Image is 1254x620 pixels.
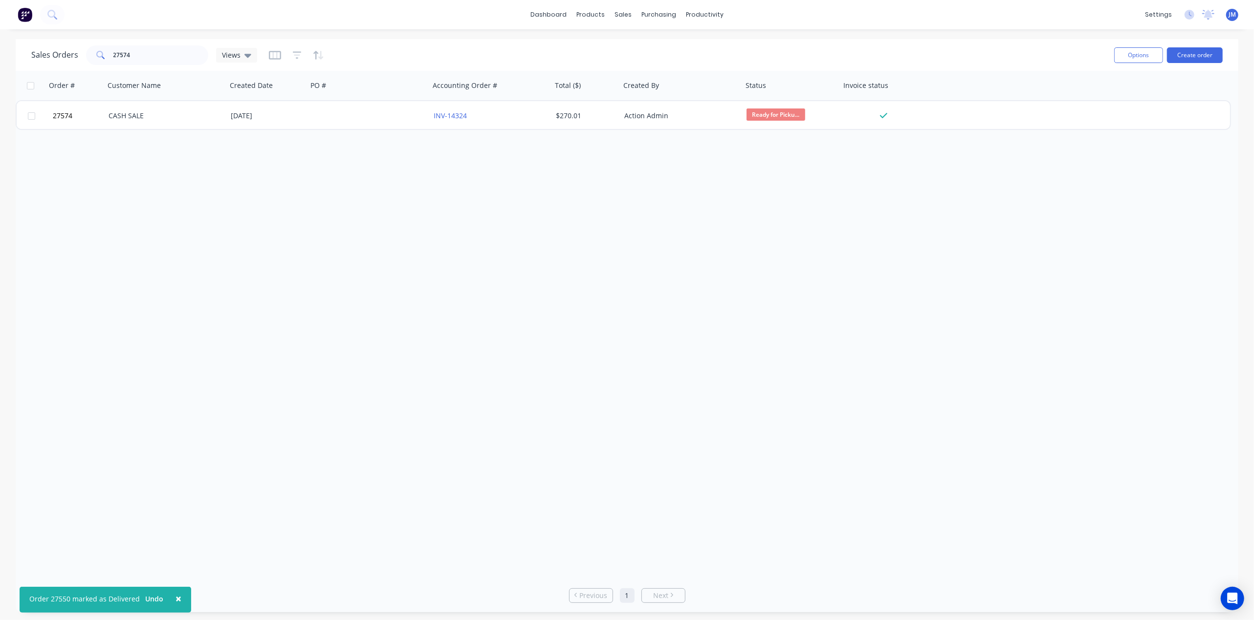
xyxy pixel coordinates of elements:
[1229,10,1236,19] span: JM
[1114,47,1163,63] button: Options
[747,108,805,121] span: Ready for Picku...
[681,7,728,22] div: productivity
[433,81,497,90] div: Accounting Order #
[140,592,169,606] button: Undo
[53,111,72,121] span: 27574
[746,81,766,90] div: Status
[572,7,610,22] div: products
[109,111,217,121] div: CASH SALE
[579,591,607,600] span: Previous
[18,7,32,22] img: Factory
[623,81,659,90] div: Created By
[570,591,613,600] a: Previous page
[555,81,581,90] div: Total ($)
[222,50,241,60] span: Views
[1140,7,1177,22] div: settings
[565,588,689,603] ul: Pagination
[29,594,140,604] div: Order 27550 marked as Delivered
[843,81,888,90] div: Invoice status
[620,588,635,603] a: Page 1 is your current page
[49,81,75,90] div: Order #
[1167,47,1223,63] button: Create order
[526,7,572,22] a: dashboard
[166,587,191,610] button: Close
[310,81,326,90] div: PO #
[642,591,685,600] a: Next page
[556,111,614,121] div: $270.01
[113,45,209,65] input: Search...
[230,81,273,90] div: Created Date
[108,81,161,90] div: Customer Name
[50,101,109,130] button: 27574
[637,7,681,22] div: purchasing
[434,111,467,120] a: INV-14324
[31,50,78,60] h1: Sales Orders
[176,592,181,605] span: ×
[1221,587,1244,610] div: Open Intercom Messenger
[653,591,668,600] span: Next
[231,111,304,121] div: [DATE]
[624,111,733,121] div: Action Admin
[610,7,637,22] div: sales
